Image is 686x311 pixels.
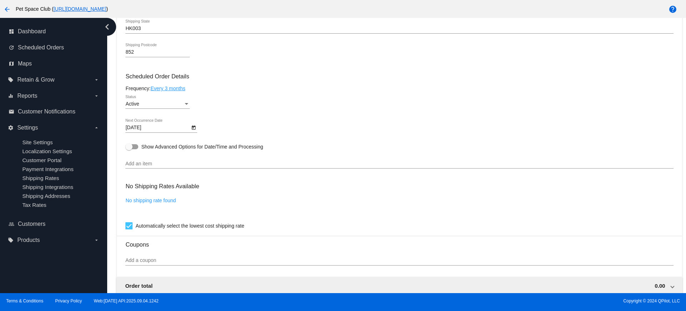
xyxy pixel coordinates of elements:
a: [URL][DOMAIN_NAME] [54,6,106,12]
h3: Coupons [125,236,673,248]
i: dashboard [9,29,14,34]
i: local_offer [8,237,14,243]
a: Tax Rates [22,202,46,208]
i: equalizer [8,93,14,99]
a: dashboard Dashboard [9,26,99,37]
i: email [9,109,14,115]
a: Every 3 months [150,86,185,91]
span: Products [17,237,40,243]
input: Add a coupon [125,258,673,263]
span: Dashboard [18,28,46,35]
a: No shipping rate found [125,198,176,203]
a: map Maps [9,58,99,69]
a: Shipping Addresses [22,193,70,199]
a: Privacy Policy [55,298,82,303]
input: Next Occurrence Date [125,125,190,131]
a: Terms & Conditions [6,298,43,303]
a: Customer Portal [22,157,61,163]
a: Site Settings [22,139,53,145]
span: Active [125,101,139,107]
i: arrow_drop_down [94,93,99,99]
i: chevron_left [101,21,113,33]
div: Frequency: [125,86,673,91]
span: Reports [17,93,37,99]
a: Payment Integrations [22,166,74,172]
i: arrow_drop_down [94,77,99,83]
input: Shipping Postcode [125,49,190,55]
span: Customers [18,221,45,227]
span: Maps [18,60,32,67]
span: Show Advanced Options for Date/Time and Processing [141,143,263,150]
span: Automatically select the lowest cost shipping rate [135,222,244,230]
span: Scheduled Orders [18,44,64,51]
span: Copyright © 2024 QPilot, LLC [349,298,680,303]
a: people_outline Customers [9,218,99,230]
i: people_outline [9,221,14,227]
span: Order total [125,283,153,289]
a: Localization Settings [22,148,72,154]
i: arrow_drop_down [94,237,99,243]
i: settings [8,125,14,131]
h3: No Shipping Rates Available [125,179,199,194]
i: local_offer [8,77,14,83]
i: arrow_drop_down [94,125,99,131]
h3: Scheduled Order Details [125,73,673,80]
span: Customer Notifications [18,108,75,115]
span: Settings [17,125,38,131]
a: Shipping Rates [22,175,59,181]
button: Open calendar [190,123,197,131]
span: Retain & Grow [17,77,54,83]
i: update [9,45,14,50]
a: update Scheduled Orders [9,42,99,53]
mat-icon: help [668,5,677,14]
i: map [9,61,14,67]
span: 0.00 [655,283,665,289]
input: Add an item [125,161,673,167]
input: Shipping State [125,26,673,31]
mat-icon: arrow_back [3,5,11,14]
a: email Customer Notifications [9,106,99,117]
a: Shipping Integrations [22,184,73,190]
mat-expansion-panel-header: Order total 0.00 [116,277,682,294]
a: Web:[DATE] API:2025.09.04.1242 [94,298,159,303]
mat-select: Status [125,101,190,107]
span: Pet Space Club ( ) [16,6,108,12]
